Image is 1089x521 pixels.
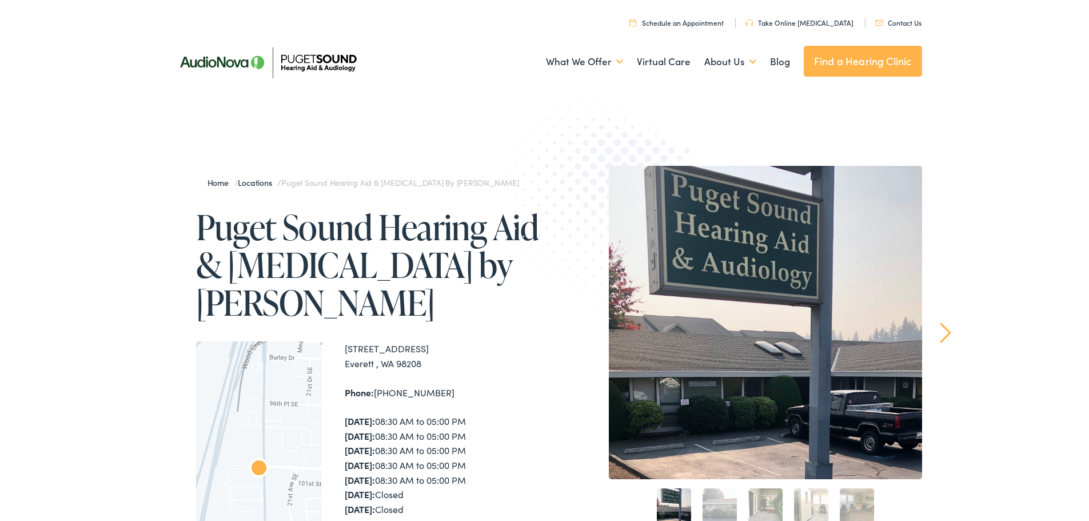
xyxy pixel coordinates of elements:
strong: [DATE]: [345,444,375,456]
a: Contact Us [875,18,922,27]
a: Schedule an Appointment [629,18,724,27]
a: Virtual Care [637,41,691,83]
a: Next [940,323,951,343]
a: Take Online [MEDICAL_DATA] [745,18,853,27]
a: What We Offer [546,41,623,83]
span: Puget Sound Hearing Aid & [MEDICAL_DATA] by [PERSON_NAME] [281,177,518,188]
strong: [DATE]: [345,415,375,427]
a: Find a Hearing Clinic [804,46,922,77]
div: [STREET_ADDRESS] Everett , WA 98208 [345,341,545,371]
h1: Puget Sound Hearing Aid & [MEDICAL_DATA] by [PERSON_NAME] [196,208,545,321]
a: Home [208,177,234,188]
a: Blog [770,41,790,83]
strong: [DATE]: [345,474,375,486]
strong: [DATE]: [345,459,375,471]
img: utility icon [629,19,636,26]
img: utility icon [745,19,753,26]
strong: Phone: [345,386,374,399]
span: / / [208,177,519,188]
img: utility icon [875,20,883,26]
strong: [DATE]: [345,429,375,442]
div: 08:30 AM to 05:00 PM 08:30 AM to 05:00 PM 08:30 AM to 05:00 PM 08:30 AM to 05:00 PM 08:30 AM to 0... [345,414,545,516]
a: About Us [704,41,756,83]
strong: [DATE]: [345,503,375,515]
strong: [DATE]: [345,488,375,500]
div: Puget Sound Hearing Aid &#038; Audiology by AudioNova [245,456,273,483]
div: [PHONE_NUMBER] [345,385,545,400]
a: Locations [238,177,277,188]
